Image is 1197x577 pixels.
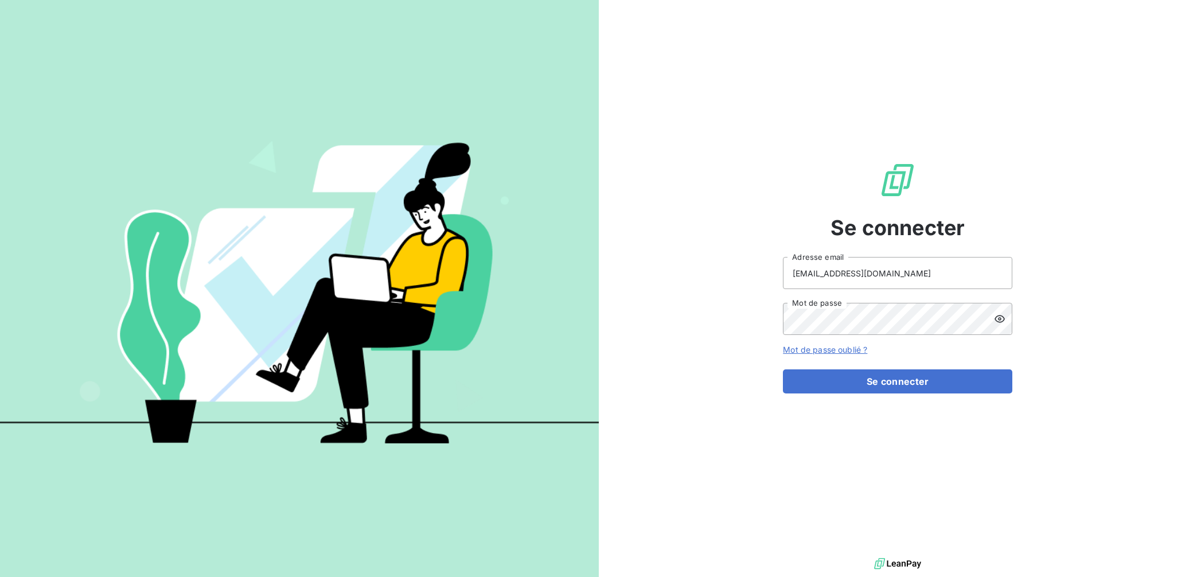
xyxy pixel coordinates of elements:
[783,257,1012,289] input: placeholder
[783,345,867,354] a: Mot de passe oublié ?
[874,555,921,572] img: logo
[879,162,916,198] img: Logo LeanPay
[831,212,965,243] span: Se connecter
[783,369,1012,393] button: Se connecter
